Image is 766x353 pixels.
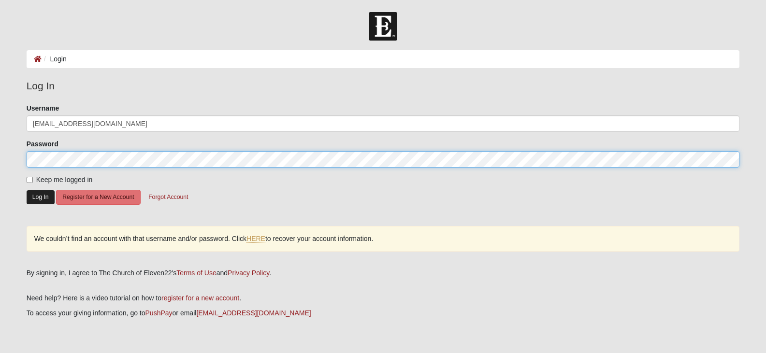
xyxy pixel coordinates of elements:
[56,190,140,205] button: Register for a New Account
[228,269,269,277] a: Privacy Policy
[27,177,33,183] input: Keep me logged in
[369,12,397,41] img: Church of Eleven22 Logo
[176,269,216,277] a: Terms of Use
[27,139,58,149] label: Password
[27,226,740,252] div: We couldn’t find an account with that username and/or password. Click to recover your account inf...
[161,294,239,302] a: register for a new account
[142,190,194,205] button: Forgot Account
[27,293,740,303] p: Need help? Here is a video tutorial on how to .
[27,308,740,318] p: To access your giving information, go to or email
[27,103,59,113] label: Username
[42,54,67,64] li: Login
[27,190,55,204] button: Log In
[36,176,93,184] span: Keep me logged in
[27,268,740,278] div: By signing in, I agree to The Church of Eleven22's and .
[246,235,265,243] a: HERE
[145,309,173,317] a: PushPay
[196,309,311,317] a: [EMAIL_ADDRESS][DOMAIN_NAME]
[27,78,740,94] legend: Log In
